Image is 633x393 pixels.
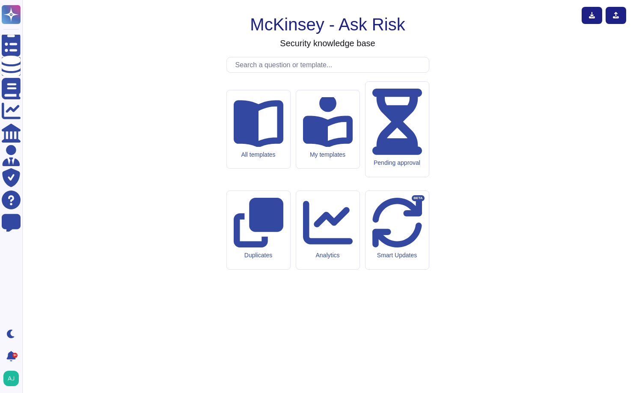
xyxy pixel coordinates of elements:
h1: McKinsey - Ask Risk [250,14,405,35]
div: Analytics [303,252,353,259]
img: user [3,371,19,386]
button: user [2,369,25,388]
h3: Security knowledge base [280,38,375,48]
input: Search a question or template... [231,57,429,72]
div: Duplicates [234,252,283,259]
div: Smart Updates [372,252,422,259]
div: My templates [303,151,353,158]
div: Pending approval [372,159,422,167]
div: 9+ [12,353,18,358]
div: BETA [412,195,424,201]
div: All templates [234,151,283,158]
